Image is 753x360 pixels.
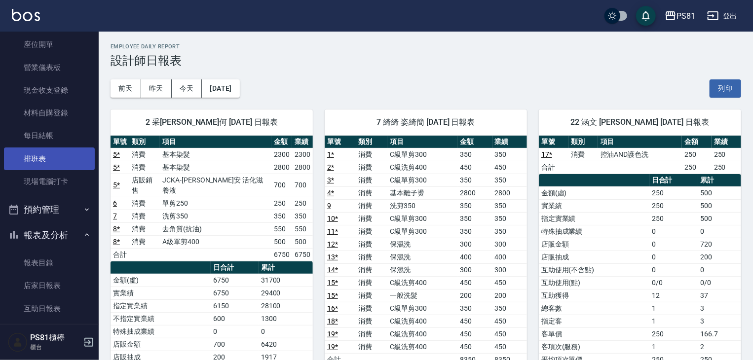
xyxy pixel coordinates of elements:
button: 報表及分析 [4,222,95,248]
td: 消費 [356,186,388,199]
td: 350 [271,210,292,222]
td: 去角質(抗油) [160,222,271,235]
td: 6150 [211,299,258,312]
th: 累計 [259,261,313,274]
td: 0 [698,263,741,276]
td: 450 [457,315,492,327]
td: 450 [457,276,492,289]
td: 0 [698,225,741,238]
th: 單號 [539,136,568,148]
a: 材料自購登錄 [4,102,95,124]
td: 250 [649,327,698,340]
img: Logo [12,9,40,21]
td: C級單剪300 [387,212,457,225]
td: 350 [457,148,492,161]
td: 350 [492,199,527,212]
td: 700 [271,174,292,197]
a: 現金收支登錄 [4,79,95,102]
td: 0 [649,225,698,238]
td: 250 [712,161,741,174]
td: 450 [492,340,527,353]
a: 店家日報表 [4,274,95,297]
button: 昨天 [141,79,172,98]
button: 列印 [710,79,741,98]
td: 洗剪350 [387,199,457,212]
td: 店販金額 [111,338,211,351]
p: 櫃台 [30,343,80,352]
td: 單剪250 [160,197,271,210]
td: 控油AND護色洗 [598,148,682,161]
th: 類別 [356,136,388,148]
td: 消費 [568,148,598,161]
td: A級單剪400 [160,235,271,248]
img: Person [8,332,28,352]
button: PS81 [661,6,699,26]
td: 特殊抽成業績 [111,325,211,338]
td: C級單剪300 [387,148,457,161]
td: 消費 [129,197,160,210]
td: 250 [712,148,741,161]
a: 座位開單 [4,33,95,56]
td: C級洗剪400 [387,315,457,327]
a: 報表目錄 [4,252,95,274]
td: 6750 [211,287,258,299]
td: 500 [698,199,741,212]
td: 消費 [356,238,388,251]
a: 9 [327,202,331,210]
td: 互助使用(點) [539,276,649,289]
a: 7 [113,212,117,220]
td: 2800 [292,161,313,174]
th: 項目 [387,136,457,148]
td: 店販銷售 [129,174,160,197]
td: 洗剪350 [160,210,271,222]
td: 保濕洗 [387,238,457,251]
td: 450 [492,327,527,340]
td: 550 [271,222,292,235]
td: 2300 [271,148,292,161]
td: 1300 [259,312,313,325]
td: 金額(虛) [539,186,649,199]
td: 166.7 [698,327,741,340]
td: 400 [492,251,527,263]
td: 0 [259,325,313,338]
td: 不指定實業績 [111,312,211,325]
td: 消費 [356,340,388,353]
td: 店販抽成 [539,251,649,263]
td: C級洗剪400 [387,327,457,340]
td: 2800 [457,186,492,199]
th: 單號 [111,136,129,148]
button: 前天 [111,79,141,98]
th: 項目 [598,136,682,148]
td: 店販金額 [539,238,649,251]
th: 金額 [682,136,712,148]
td: 250 [649,212,698,225]
td: 37 [698,289,741,302]
td: 250 [292,197,313,210]
td: 350 [492,148,527,161]
td: 550 [292,222,313,235]
td: 指定實業績 [539,212,649,225]
td: C級單剪300 [387,174,457,186]
th: 類別 [568,136,598,148]
td: 消費 [356,302,388,315]
td: 基本染髮 [160,161,271,174]
h5: PS81櫃檯 [30,333,80,343]
td: 6750 [271,248,292,261]
th: 業績 [292,136,313,148]
td: 保濕洗 [387,263,457,276]
td: 消費 [356,148,388,161]
td: 1 [649,340,698,353]
td: 0/0 [649,276,698,289]
td: 300 [492,263,527,276]
td: 消費 [129,235,160,248]
td: 450 [492,315,527,327]
td: 0 [211,325,258,338]
td: 指定客 [539,315,649,327]
td: 互助使用(不含點) [539,263,649,276]
td: 500 [698,212,741,225]
td: 500 [698,186,741,199]
td: 消費 [129,148,160,161]
a: 6 [113,199,117,207]
span: 2 采[PERSON_NAME]何 [DATE] 日報表 [122,117,301,127]
td: 350 [457,174,492,186]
